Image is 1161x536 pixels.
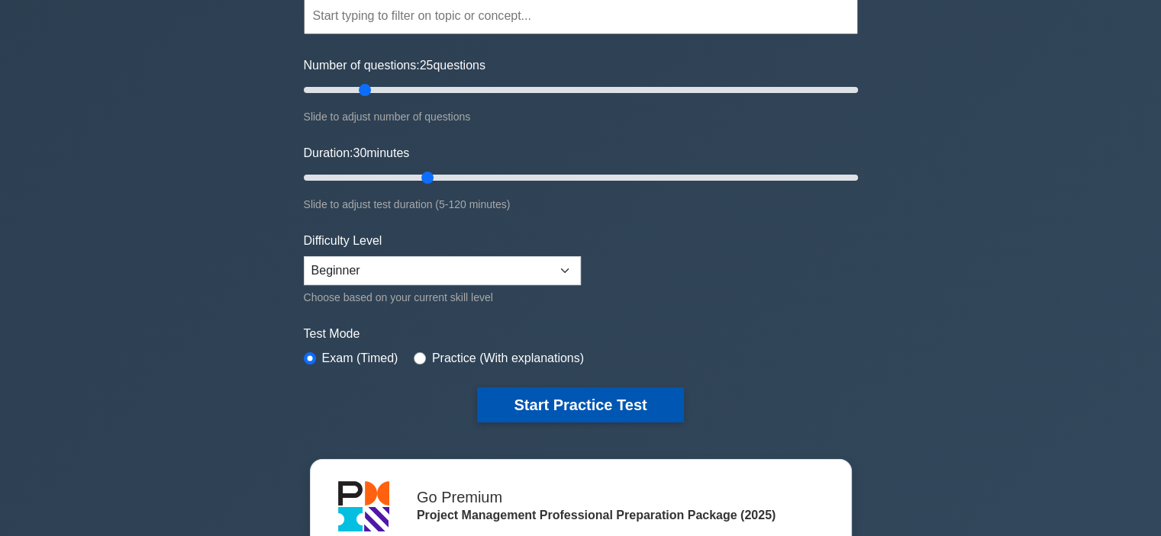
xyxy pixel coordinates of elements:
label: Difficulty Level [304,232,382,250]
div: Choose based on your current skill level [304,288,581,307]
div: Slide to adjust number of questions [304,108,858,126]
span: 30 [353,146,366,159]
label: Exam (Timed) [322,349,398,367]
label: Test Mode [304,325,858,343]
button: Start Practice Test [477,387,683,422]
span: 25 [420,59,434,72]
label: Number of questions: questions [304,56,485,75]
div: Slide to adjust test duration (5-120 minutes) [304,195,858,213]
label: Duration: minutes [304,144,410,162]
label: Practice (With explanations) [432,349,584,367]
